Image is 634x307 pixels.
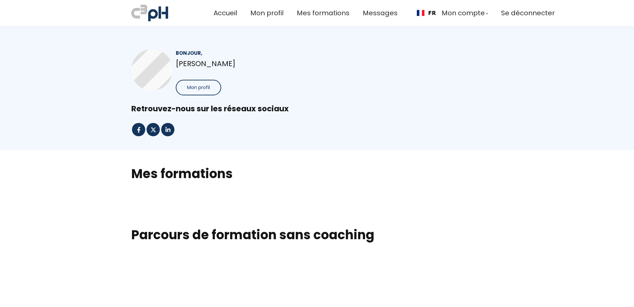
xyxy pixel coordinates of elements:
[411,5,441,21] div: Language Switcher
[131,3,168,23] img: a70bc7685e0efc0bd0b04b3506828469.jpeg
[214,8,237,19] a: Accueil
[417,10,424,16] img: Français flag
[411,5,441,21] div: Language selected: Français
[131,104,503,114] div: Retrouvez-nous sur les réseaux sociaux
[250,8,284,19] a: Mon profil
[417,10,436,16] a: FR
[187,84,210,91] span: Mon profil
[176,58,306,69] p: [PERSON_NAME]
[442,8,485,19] span: Mon compte
[176,49,306,57] div: Bonjour,
[363,8,398,19] a: Messages
[131,227,503,243] h1: Parcours de formation sans coaching
[501,8,555,19] a: Se déconnecter
[176,80,221,95] button: Mon profil
[131,165,503,182] h2: Mes formations
[297,8,349,19] a: Mes formations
